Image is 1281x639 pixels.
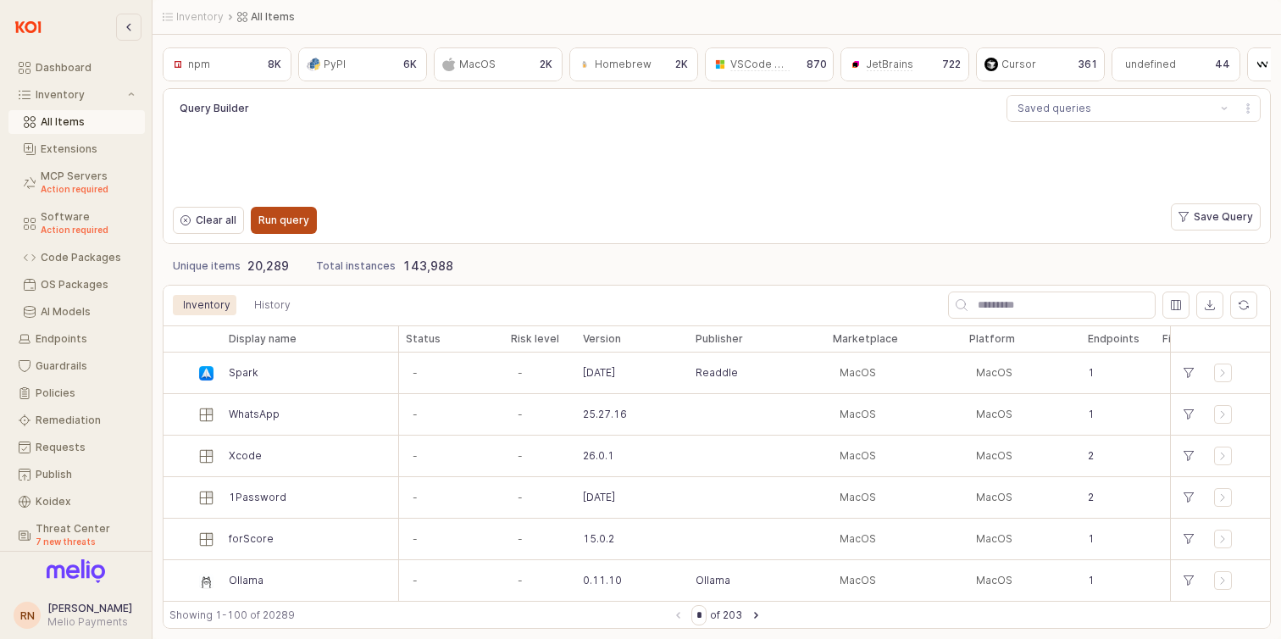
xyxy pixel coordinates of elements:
div: Action required [41,182,135,196]
nav: Breadcrumbs [163,10,901,24]
span: [DATE] [583,491,615,504]
span: Display name [229,332,297,346]
span: MacOS [840,491,876,504]
button: Publish [8,463,145,486]
div: Inventory [36,89,125,101]
span: [PERSON_NAME] [47,602,132,614]
span: - [413,408,418,421]
div: Homebrew [595,56,652,73]
div: Koidex [36,496,135,508]
span: - [518,532,523,546]
button: Guardrails [8,354,145,378]
span: - [413,532,418,546]
span: Publisher [696,332,743,346]
p: 6K [403,57,417,72]
button: Software [8,205,145,242]
button: AI Models [8,300,145,324]
p: Clear all [196,214,236,227]
button: Koidex [8,490,145,514]
span: 1Password [229,491,286,504]
span: - [413,574,418,587]
div: MacOS [459,56,496,73]
div: Dashboard [36,62,135,74]
button: Code Packages [8,246,145,269]
button: Clear all [173,207,244,234]
div: + [1178,445,1201,467]
span: 1 [1088,408,1095,421]
div: Homebrew2K [569,47,698,81]
span: JetBrains [866,58,913,71]
div: + [1178,528,1201,550]
span: MacOS [976,491,1012,504]
span: Platform [969,332,1015,346]
p: 2K [675,57,688,72]
span: Readdle [696,366,738,380]
div: Guardrails [36,360,135,372]
p: Save Query [1194,210,1253,224]
div: PyPI [324,56,346,73]
div: Cursor361 [976,47,1105,81]
p: 143,988 [402,257,453,275]
button: Run query [251,207,317,234]
div: Policies [36,387,135,399]
button: Threat Center [8,517,145,554]
p: 2K [540,57,552,72]
div: Software [41,211,135,236]
span: Status [406,332,441,346]
span: Spark [229,366,258,380]
div: OS Packages [41,279,135,291]
span: MacOS [976,366,1012,380]
button: MCP Servers [8,164,145,202]
div: Requests [36,442,135,453]
div: VSCode Marketplace870 [705,47,834,81]
button: Save Query [1171,203,1261,231]
button: Endpoints [8,327,145,351]
div: Publish [36,469,135,481]
iframe: QueryBuildingItay [173,129,1261,198]
button: Requests [8,436,145,459]
button: Dashboard [8,56,145,80]
span: MacOS [840,449,876,463]
div: Showing 1-100 of 20289 [169,607,668,624]
span: forScore [229,532,274,546]
div: Extensions [41,143,135,155]
span: 1 [1088,574,1095,587]
div: npm8K [163,47,291,81]
span: - [518,574,523,587]
span: - [518,491,523,504]
span: MacOS [976,408,1012,421]
span: MacOS [976,574,1012,587]
span: Risk level [511,332,559,346]
span: Xcode [229,449,262,463]
p: 361 [1078,57,1098,72]
div: RN [20,607,35,624]
span: MacOS [976,532,1012,546]
div: History [254,295,291,315]
div: undefined [1125,56,1176,73]
div: PyPI6K [298,47,427,81]
p: Unique items [173,258,241,274]
p: Query Builder [180,101,398,116]
button: Extensions [8,137,145,161]
p: 722 [942,57,961,72]
span: 15.0.2 [583,532,614,546]
div: All Items [41,116,135,128]
span: WhatsApp [229,408,280,421]
button: Show suggestions [1214,96,1234,121]
div: undefined44 [1112,47,1240,81]
div: npm [188,56,210,73]
span: [DATE] [583,366,615,380]
p: 20,289 [247,257,289,275]
button: Remediation [8,408,145,432]
p: Run query [258,214,309,227]
div: History [244,295,301,315]
span: 1 [1088,366,1095,380]
span: Marketplace [833,332,898,346]
p: 870 [807,57,827,72]
button: Policies [8,381,145,405]
label: of 203 [710,607,742,624]
div: Inventory [173,295,241,315]
button: All Items [8,110,145,134]
span: MacOS [840,366,876,380]
div: Melio Payments [47,615,132,629]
